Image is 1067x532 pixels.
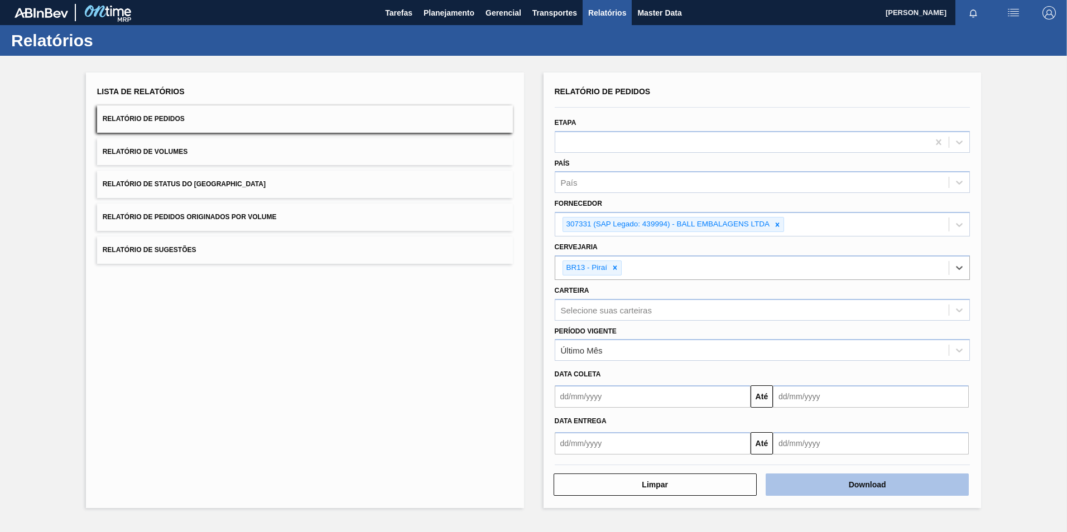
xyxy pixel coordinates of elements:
span: Lista de Relatórios [97,87,185,96]
span: Transportes [532,6,577,20]
button: Até [751,385,773,408]
span: Relatório de Status do [GEOGRAPHIC_DATA] [103,180,266,188]
span: Relatório de Sugestões [103,246,196,254]
span: Planejamento [424,6,474,20]
img: TNhmsLtSVTkK8tSr43FrP2fwEKptu5GPRR3wAAAABJRU5ErkJggg== [15,8,68,18]
div: 307331 (SAP Legado: 439994) - BALL EMBALAGENS LTDA [563,217,771,231]
label: Carteira [555,287,589,294]
input: dd/mm/yyyy [555,385,751,408]
span: Data coleta [555,370,601,378]
button: Relatório de Status do [GEOGRAPHIC_DATA] [97,171,513,198]
input: dd/mm/yyyy [555,432,751,454]
div: Último Mês [561,346,603,355]
div: Selecione suas carteiras [561,305,652,315]
input: dd/mm/yyyy [773,385,969,408]
div: BR13 - Piraí [563,261,609,275]
label: País [555,159,570,167]
button: Relatório de Sugestões [97,236,513,264]
span: Relatório de Pedidos [555,87,651,96]
input: dd/mm/yyyy [773,432,969,454]
div: País [561,178,578,187]
img: userActions [1007,6,1020,20]
label: Cervejaria [555,243,598,251]
button: Até [751,432,773,454]
span: Relatórios [588,6,626,20]
label: Etapa [555,119,576,127]
button: Limpar [554,473,757,496]
label: Fornecedor [555,200,602,207]
span: Gerencial [486,6,521,20]
img: Logout [1042,6,1056,20]
h1: Relatórios [11,34,209,47]
button: Relatório de Volumes [97,138,513,166]
button: Notificações [955,5,991,21]
label: Período Vigente [555,327,617,335]
span: Relatório de Volumes [103,148,188,156]
button: Relatório de Pedidos Originados por Volume [97,204,513,231]
span: Relatório de Pedidos Originados por Volume [103,213,277,221]
span: Tarefas [385,6,412,20]
span: Master Data [637,6,681,20]
span: Relatório de Pedidos [103,115,185,123]
span: Data entrega [555,417,607,425]
button: Relatório de Pedidos [97,105,513,133]
button: Download [766,473,969,496]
